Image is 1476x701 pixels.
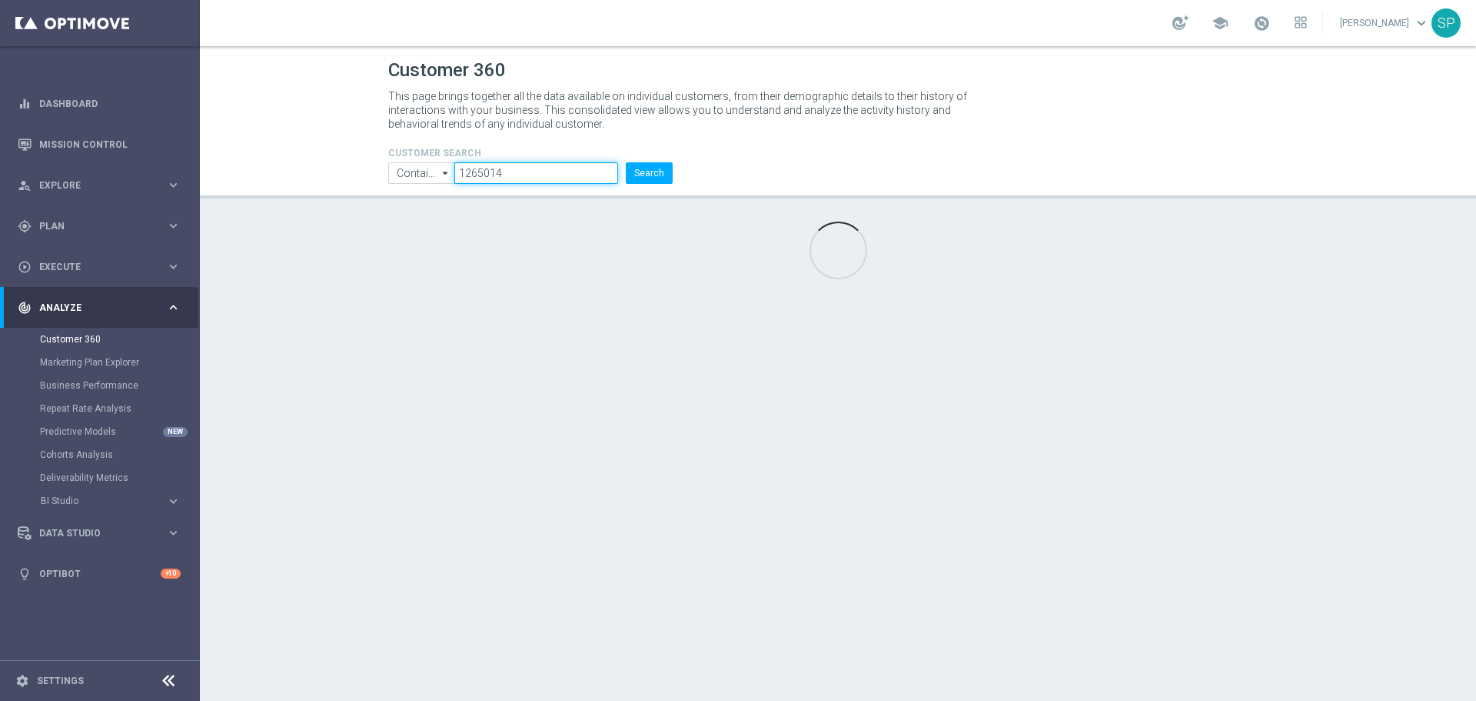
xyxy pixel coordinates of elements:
[18,219,32,233] i: gps_fixed
[18,553,181,594] div: Optibot
[17,179,181,192] button: person_search Explore keyboard_arrow_right
[39,222,166,231] span: Plan
[40,443,198,466] div: Cohorts Analysis
[18,179,166,192] div: Explore
[454,162,618,184] input: Enter CID, Email, name or phone
[166,178,181,192] i: keyboard_arrow_right
[18,301,166,315] div: Analyze
[388,162,454,184] input: Contains
[166,494,181,509] i: keyboard_arrow_right
[17,527,181,539] button: Data Studio keyboard_arrow_right
[41,496,166,506] div: BI Studio
[40,379,160,392] a: Business Performance
[40,351,198,374] div: Marketing Plan Explorer
[17,302,181,314] button: track_changes Analyze keyboard_arrow_right
[1338,12,1431,35] a: [PERSON_NAME]keyboard_arrow_down
[41,496,151,506] span: BI Studio
[40,426,160,438] a: Predictive Models
[40,333,160,345] a: Customer 360
[18,179,32,192] i: person_search
[166,300,181,315] i: keyboard_arrow_right
[161,569,181,579] div: +10
[40,466,198,489] div: Deliverability Metrics
[18,301,32,315] i: track_changes
[626,162,673,184] button: Search
[37,676,84,686] a: Settings
[1212,15,1228,32] span: school
[166,526,181,540] i: keyboard_arrow_right
[39,124,181,165] a: Mission Control
[18,567,32,581] i: lightbulb
[39,83,181,124] a: Dashboard
[40,495,181,507] button: BI Studio keyboard_arrow_right
[39,262,166,272] span: Execute
[18,260,166,274] div: Execute
[39,181,166,190] span: Explore
[15,674,29,688] i: settings
[1431,8,1461,38] div: SP
[388,59,1288,82] h1: Customer 360
[39,303,166,312] span: Analyze
[17,98,181,110] button: equalizer Dashboard
[40,328,198,351] div: Customer 360
[39,553,161,594] a: Optibot
[163,427,188,437] div: NEW
[40,472,160,484] a: Deliverability Metrics
[166,219,181,233] i: keyboard_arrow_right
[18,124,181,165] div: Mission Control
[40,374,198,397] div: Business Performance
[40,397,198,420] div: Repeat Rate Analysis
[17,220,181,232] button: gps_fixed Plan keyboard_arrow_right
[18,219,166,233] div: Plan
[166,259,181,274] i: keyboard_arrow_right
[40,489,198,512] div: BI Studio
[39,529,166,538] span: Data Studio
[17,261,181,273] button: play_circle_outline Execute keyboard_arrow_right
[438,163,454,183] i: arrow_drop_down
[388,89,980,131] p: This page brings together all the data available on individual customers, from their demographic ...
[388,148,673,159] h4: CUSTOMER SEARCH
[40,449,160,461] a: Cohorts Analysis
[18,97,32,111] i: equalizer
[18,260,32,274] i: play_circle_outline
[40,356,160,369] a: Marketing Plan Explorer
[18,83,181,124] div: Dashboard
[1413,15,1430,32] span: keyboard_arrow_down
[18,526,166,540] div: Data Studio
[40,402,160,415] a: Repeat Rate Analysis
[40,420,198,443] div: Predictive Models
[17,568,181,580] button: lightbulb Optibot +10
[17,139,181,151] button: Mission Control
